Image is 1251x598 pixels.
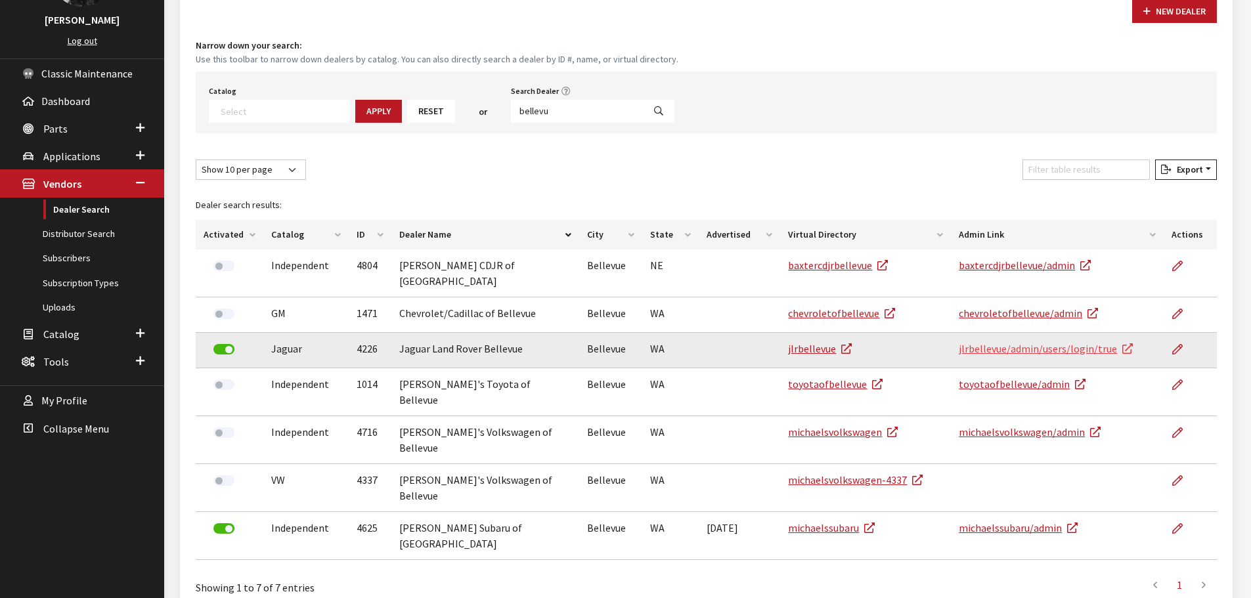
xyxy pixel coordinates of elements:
[1022,160,1150,180] input: Filter table results
[788,521,875,534] a: michaelssubaru
[209,100,350,123] span: Select
[263,464,349,512] td: VW
[213,261,234,271] label: Activate Dealer
[642,297,699,333] td: WA
[263,249,349,297] td: Independent
[1172,297,1194,330] a: Edit Dealer
[642,368,699,416] td: WA
[213,523,234,534] label: Deactivate Dealer
[479,105,487,119] span: or
[579,464,642,512] td: Bellevue
[196,570,612,595] div: Showing 1 to 7 of 7 entries
[788,377,883,391] a: toyotaofbellevue
[579,416,642,464] td: Bellevue
[1172,249,1194,282] a: Edit Dealer
[391,333,579,368] td: Jaguar Land Rover Bellevue
[579,249,642,297] td: Bellevue
[1155,160,1217,180] button: Export
[1172,163,1203,175] span: Export
[959,521,1078,534] a: michaelssubaru/admin
[349,297,392,333] td: 1471
[959,425,1101,438] a: michaelsvolkswagen/admin
[579,333,642,368] td: Bellevue
[391,464,579,512] td: [PERSON_NAME]'s Volkswagen of Bellevue
[511,100,644,123] input: Search
[41,395,87,408] span: My Profile
[788,307,895,320] a: chevroletofbellevue
[1172,333,1194,366] a: Edit Dealer
[788,259,888,272] a: baxtercdjrbellevue
[349,512,392,560] td: 4625
[643,100,674,123] button: Search
[213,379,234,390] label: Activate Dealer
[349,249,392,297] td: 4804
[196,220,263,249] th: Activated: activate to sort column ascending
[209,85,236,97] label: Catalog
[43,122,68,135] span: Parts
[391,416,579,464] td: [PERSON_NAME]'s Volkswagen of Bellevue
[699,220,781,249] th: Advertised: activate to sort column ascending
[263,416,349,464] td: Independent
[951,220,1164,249] th: Admin Link: activate to sort column ascending
[213,309,234,319] label: Activate Dealer
[349,416,392,464] td: 4716
[1164,220,1217,249] th: Actions
[699,512,781,560] td: [DATE]
[349,464,392,512] td: 4337
[213,344,234,354] label: Deactivate Dealer
[1172,464,1194,497] a: Edit Dealer
[391,249,579,297] td: [PERSON_NAME] CDJR of [GEOGRAPHIC_DATA]
[355,100,402,123] button: Apply
[642,333,699,368] td: WA
[788,425,898,438] a: michaelsvolkswagen
[959,342,1133,355] a: jlrbellevue/admin/users/login/true
[579,512,642,560] td: Bellevue
[43,150,100,163] span: Applications
[642,249,699,297] td: NE
[43,328,79,341] span: Catalog
[41,95,90,108] span: Dashboard
[959,259,1091,272] a: baxtercdjrbellevue/admin
[1172,416,1194,449] a: Edit Dealer
[196,39,1217,53] h4: Narrow down your search:
[43,355,69,368] span: Tools
[196,190,1217,220] caption: Dealer search results:
[642,512,699,560] td: WA
[43,178,81,191] span: Vendors
[196,53,1217,66] small: Use this toolbar to narrow down dealers by catalog. You can also directly search a dealer by ID #...
[391,220,579,249] th: Dealer Name: activate to sort column descending
[579,368,642,416] td: Bellevue
[349,220,392,249] th: ID: activate to sort column ascending
[1172,512,1194,545] a: Edit Dealer
[391,512,579,560] td: [PERSON_NAME] Subaru of [GEOGRAPHIC_DATA]
[391,368,579,416] td: [PERSON_NAME]'s Toyota of Bellevue
[263,368,349,416] td: Independent
[780,220,951,249] th: Virtual Directory: activate to sort column ascending
[349,333,392,368] td: 4226
[213,475,234,486] label: Activate Dealer
[221,105,349,117] textarea: Search
[642,416,699,464] td: WA
[642,464,699,512] td: WA
[263,512,349,560] td: Independent
[788,342,852,355] a: jlrbellevue
[579,297,642,333] td: Bellevue
[1168,572,1191,598] a: 1
[788,473,923,486] a: michaelsvolkswagen-4337
[263,220,349,249] th: Catalog: activate to sort column ascending
[959,377,1086,391] a: toyotaofbellevue/admin
[959,307,1098,320] a: chevroletofbellevue/admin
[13,12,151,28] h3: [PERSON_NAME]
[43,422,109,435] span: Collapse Menu
[41,67,133,80] span: Classic Maintenance
[1172,368,1194,401] a: Edit Dealer
[263,333,349,368] td: Jaguar
[642,220,699,249] th: State: activate to sort column ascending
[263,297,349,333] td: GM
[579,220,642,249] th: City: activate to sort column ascending
[407,100,455,123] button: Reset
[68,35,97,47] a: Log out
[213,427,234,438] label: Activate Dealer
[349,368,392,416] td: 1014
[511,85,559,97] label: Search Dealer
